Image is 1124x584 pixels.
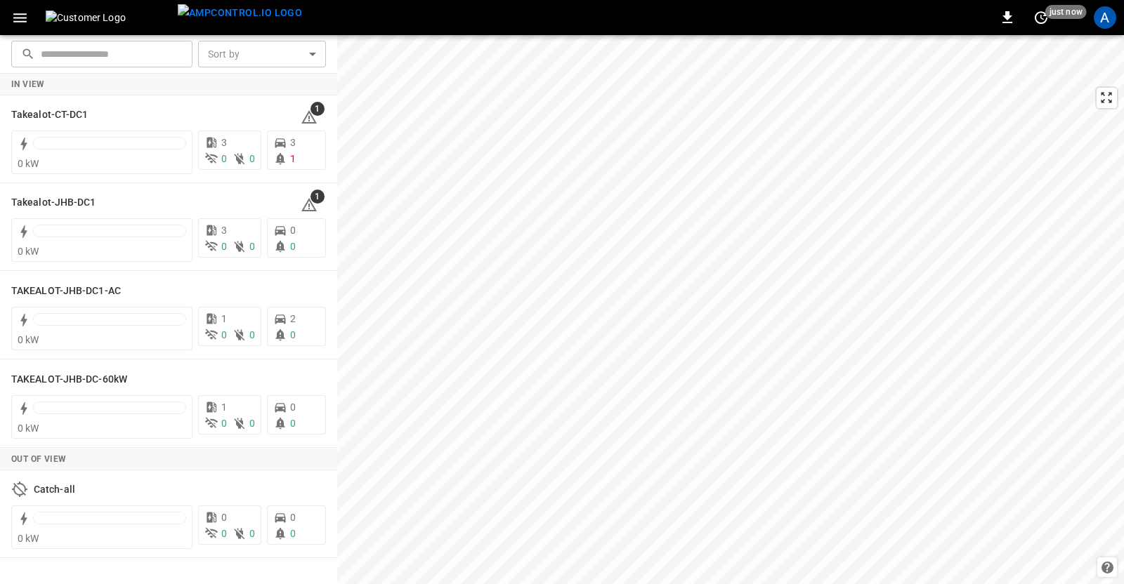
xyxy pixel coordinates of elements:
[249,241,255,252] span: 0
[221,225,227,236] span: 3
[221,329,227,340] span: 0
[221,137,227,148] span: 3
[337,35,1124,584] canvas: Map
[249,329,255,340] span: 0
[290,153,296,164] span: 1
[221,512,227,523] span: 0
[290,137,296,148] span: 3
[11,195,96,211] h6: Takealot-JHB-DC1
[290,528,296,539] span: 0
[221,153,227,164] span: 0
[221,418,227,429] span: 0
[290,241,296,252] span: 0
[290,512,296,523] span: 0
[290,418,296,429] span: 0
[249,153,255,164] span: 0
[249,418,255,429] span: 0
[221,401,227,413] span: 1
[290,313,296,324] span: 2
[1094,6,1116,29] div: profile-icon
[18,246,39,257] span: 0 kW
[178,4,302,22] img: ampcontrol.io logo
[249,528,255,539] span: 0
[221,241,227,252] span: 0
[18,158,39,169] span: 0 kW
[11,107,89,123] h6: Takealot-CT-DC1
[290,329,296,340] span: 0
[18,533,39,544] span: 0 kW
[11,454,66,464] strong: Out of View
[46,11,172,25] img: Customer Logo
[221,313,227,324] span: 1
[290,401,296,413] span: 0
[290,225,296,236] span: 0
[221,528,227,539] span: 0
[1045,5,1087,19] span: just now
[311,102,325,116] span: 1
[311,190,325,204] span: 1
[18,423,39,434] span: 0 kW
[1030,6,1052,29] button: set refresh interval
[18,334,39,345] span: 0 kW
[11,284,121,299] h6: TAKEALOT-JHB-DC1-AC
[11,79,45,89] strong: In View
[11,372,127,387] h6: TAKEALOT-JHB-DC-60kW
[34,482,75,498] h6: Catch-all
